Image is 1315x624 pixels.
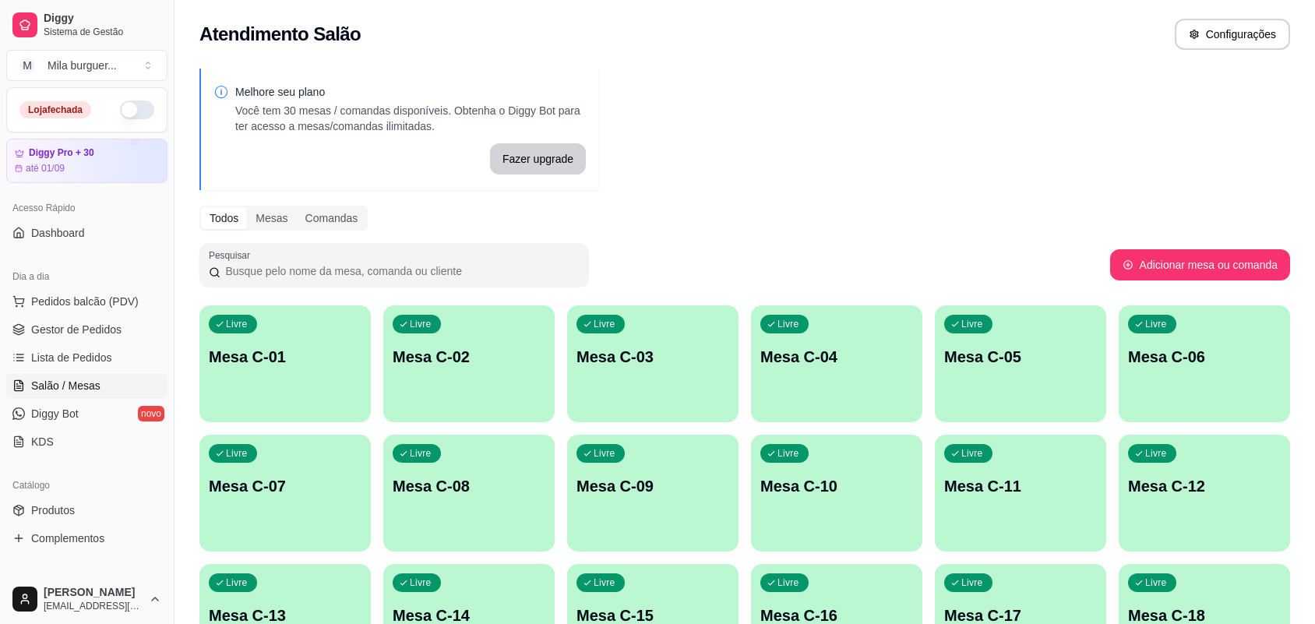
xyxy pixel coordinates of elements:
[935,305,1106,422] button: LivreMesa C-05
[6,139,167,183] a: Diggy Pro + 30até 01/09
[235,103,586,134] p: Você tem 30 mesas / comandas disponíveis. Obtenha o Diggy Bot para ter acesso a mesas/comandas il...
[44,12,161,26] span: Diggy
[209,249,256,262] label: Pesquisar
[567,305,739,422] button: LivreMesa C-03
[6,317,167,342] a: Gestor de Pedidos
[220,263,580,279] input: Pesquisar
[1145,318,1167,330] p: Livre
[961,576,983,589] p: Livre
[393,475,545,497] p: Mesa C-08
[6,401,167,426] a: Diggy Botnovo
[199,305,371,422] button: LivreMesa C-01
[226,576,248,589] p: Livre
[6,580,167,618] button: [PERSON_NAME][EMAIL_ADDRESS][DOMAIN_NAME]
[490,143,586,175] button: Fazer upgrade
[48,58,117,73] div: Mila burguer ...
[594,318,615,330] p: Livre
[6,526,167,551] a: Complementos
[751,305,922,422] button: LivreMesa C-04
[1175,19,1290,50] button: Configurações
[576,475,729,497] p: Mesa C-09
[31,406,79,421] span: Diggy Bot
[777,318,799,330] p: Livre
[44,26,161,38] span: Sistema de Gestão
[6,473,167,498] div: Catálogo
[567,435,739,552] button: LivreMesa C-09
[576,346,729,368] p: Mesa C-03
[383,435,555,552] button: LivreMesa C-08
[777,447,799,460] p: Livre
[410,447,432,460] p: Livre
[201,207,247,229] div: Todos
[31,531,104,546] span: Complementos
[26,162,65,175] article: até 01/09
[226,318,248,330] p: Livre
[31,322,122,337] span: Gestor de Pedidos
[383,305,555,422] button: LivreMesa C-02
[1110,249,1290,280] button: Adicionar mesa ou comanda
[6,50,167,81] button: Select a team
[209,475,361,497] p: Mesa C-07
[6,498,167,523] a: Produtos
[235,84,586,100] p: Melhore seu plano
[44,586,143,600] span: [PERSON_NAME]
[31,225,85,241] span: Dashboard
[6,196,167,220] div: Acesso Rápido
[6,289,167,314] button: Pedidos balcão (PDV)
[410,318,432,330] p: Livre
[6,220,167,245] a: Dashboard
[1119,305,1290,422] button: LivreMesa C-06
[393,346,545,368] p: Mesa C-02
[1119,435,1290,552] button: LivreMesa C-12
[226,447,248,460] p: Livre
[1145,447,1167,460] p: Livre
[199,22,361,47] h2: Atendimento Salão
[594,447,615,460] p: Livre
[1145,576,1167,589] p: Livre
[760,475,913,497] p: Mesa C-10
[944,346,1097,368] p: Mesa C-05
[6,264,167,289] div: Dia a dia
[209,346,361,368] p: Mesa C-01
[31,350,112,365] span: Lista de Pedidos
[120,100,154,119] button: Alterar Status
[29,147,94,159] article: Diggy Pro + 30
[961,318,983,330] p: Livre
[1128,346,1281,368] p: Mesa C-06
[410,576,432,589] p: Livre
[297,207,367,229] div: Comandas
[751,435,922,552] button: LivreMesa C-10
[19,58,35,73] span: M
[6,429,167,454] a: KDS
[6,373,167,398] a: Salão / Mesas
[594,576,615,589] p: Livre
[777,576,799,589] p: Livre
[944,475,1097,497] p: Mesa C-11
[6,6,167,44] a: DiggySistema de Gestão
[31,434,54,449] span: KDS
[1128,475,1281,497] p: Mesa C-12
[935,435,1106,552] button: LivreMesa C-11
[247,207,296,229] div: Mesas
[31,378,100,393] span: Salão / Mesas
[31,294,139,309] span: Pedidos balcão (PDV)
[760,346,913,368] p: Mesa C-04
[6,345,167,370] a: Lista de Pedidos
[44,600,143,612] span: [EMAIL_ADDRESS][DOMAIN_NAME]
[31,502,75,518] span: Produtos
[19,101,91,118] div: Loja fechada
[199,435,371,552] button: LivreMesa C-07
[961,447,983,460] p: Livre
